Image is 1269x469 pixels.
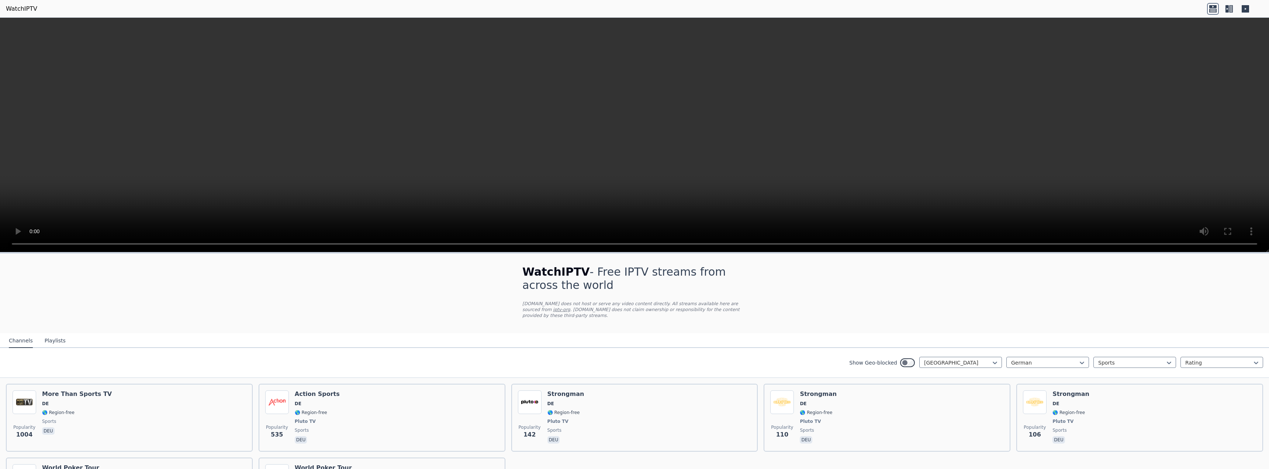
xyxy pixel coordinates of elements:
span: Popularity [266,424,288,430]
span: sports [800,427,814,433]
span: Popularity [13,424,35,430]
span: Pluto TV [547,418,568,424]
h6: Action Sports [295,390,340,398]
span: WatchIPTV [522,265,590,278]
h1: - Free IPTV streams from across the world [522,265,747,292]
span: 🌎 Region-free [42,410,75,415]
img: More Than Sports TV [13,390,36,414]
span: DE [547,401,554,407]
img: Strongman [518,390,542,414]
img: Strongman [1023,390,1047,414]
span: 🌎 Region-free [547,410,580,415]
button: Playlists [45,334,66,348]
span: Pluto TV [800,418,821,424]
span: Popularity [1024,424,1046,430]
span: Pluto TV [295,418,316,424]
span: 110 [776,430,788,439]
h6: Strongman [547,390,584,398]
label: Show Geo-blocked [849,359,897,366]
img: Strongman [770,390,794,414]
span: 🌎 Region-free [295,410,327,415]
span: sports [295,427,309,433]
span: 1004 [16,430,33,439]
p: deu [295,436,307,444]
a: iptv-org [553,307,570,312]
h6: Strongman [800,390,837,398]
span: 142 [523,430,536,439]
span: sports [547,427,561,433]
span: 🌎 Region-free [800,410,832,415]
span: DE [295,401,301,407]
button: Channels [9,334,33,348]
span: 106 [1028,430,1041,439]
span: 🌎 Region-free [1052,410,1085,415]
img: Action Sports [265,390,289,414]
span: sports [42,418,56,424]
a: WatchIPTV [6,4,37,13]
span: Pluto TV [1052,418,1073,424]
span: 535 [271,430,283,439]
p: deu [547,436,560,444]
span: DE [42,401,49,407]
h6: More Than Sports TV [42,390,112,398]
span: sports [1052,427,1066,433]
p: deu [800,436,812,444]
h6: Strongman [1052,390,1089,398]
span: DE [1052,401,1059,407]
p: deu [42,427,55,435]
span: Popularity [519,424,541,430]
span: DE [800,401,806,407]
p: deu [1052,436,1065,444]
span: Popularity [771,424,793,430]
p: [DOMAIN_NAME] does not host or serve any video content directly. All streams available here are s... [522,301,747,318]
